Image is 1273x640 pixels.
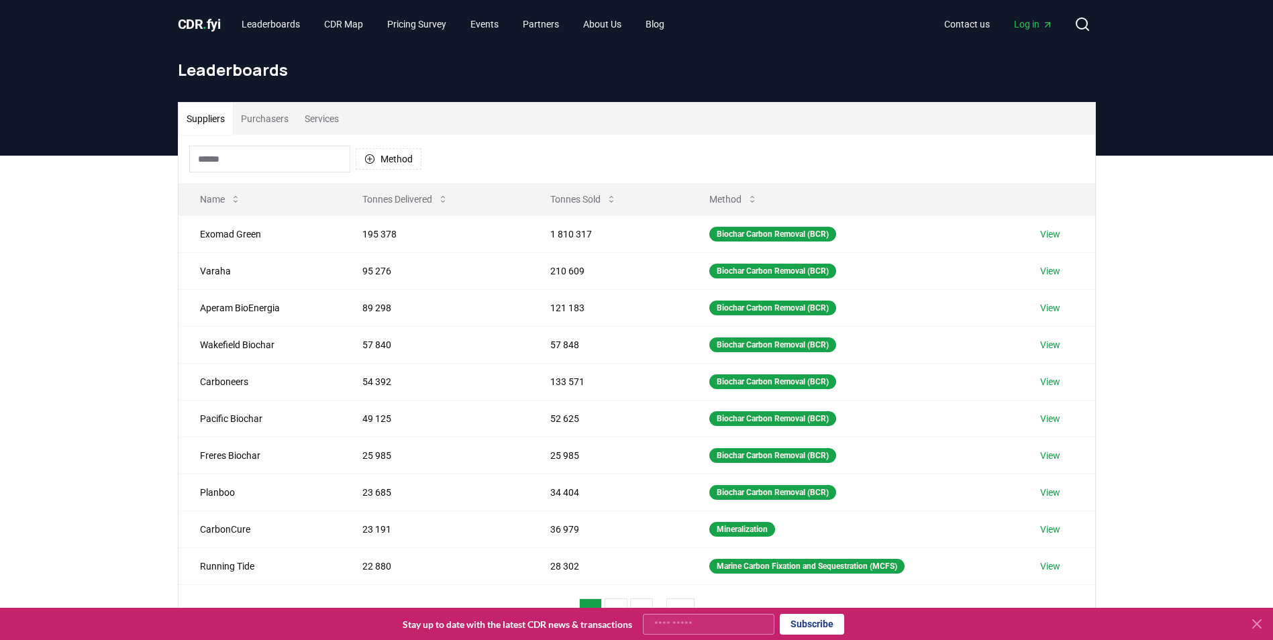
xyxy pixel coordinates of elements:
div: Biochar Carbon Removal (BCR) [709,485,836,500]
button: Method [356,148,421,170]
td: Freres Biochar [179,437,342,474]
a: Partners [512,12,570,36]
div: Marine Carbon Fixation and Sequestration (MCFS) [709,559,905,574]
td: Running Tide [179,547,342,584]
a: View [1040,559,1060,573]
button: 3 [630,598,653,625]
td: 95 276 [341,252,528,289]
button: Purchasers [233,103,297,135]
div: Mineralization [709,522,775,537]
td: Planboo [179,474,342,511]
a: About Us [572,12,632,36]
td: 49 125 [341,400,528,437]
td: Pacific Biochar [179,400,342,437]
a: Pricing Survey [376,12,457,36]
td: 34 404 [529,474,688,511]
div: Biochar Carbon Removal (BCR) [709,448,836,463]
a: View [1040,338,1060,352]
td: 23 191 [341,511,528,547]
button: 1 [579,598,602,625]
button: Services [297,103,347,135]
td: 57 848 [529,326,688,363]
td: 52 625 [529,400,688,437]
button: Suppliers [179,103,233,135]
span: CDR fyi [178,16,221,32]
td: 23 685 [341,474,528,511]
div: Biochar Carbon Removal (BCR) [709,337,836,352]
td: Wakefield Biochar [179,326,342,363]
button: 2 [605,598,627,625]
a: Events [460,12,509,36]
td: Aperam BioEnergia [179,289,342,326]
td: 36 979 [529,511,688,547]
td: 195 378 [341,215,528,252]
a: View [1040,227,1060,241]
td: 1 810 317 [529,215,688,252]
div: Biochar Carbon Removal (BCR) [709,411,836,426]
button: Tonnes Delivered [352,186,459,213]
a: CDR.fyi [178,15,221,34]
li: ... [656,604,664,620]
button: Method [699,186,768,213]
button: Name [189,186,252,213]
td: 22 880 [341,547,528,584]
a: View [1040,523,1060,536]
nav: Main [231,12,675,36]
td: 54 392 [341,363,528,400]
span: Log in [1014,17,1053,31]
td: 133 571 [529,363,688,400]
div: Biochar Carbon Removal (BCR) [709,227,836,242]
a: Blog [635,12,675,36]
a: View [1040,301,1060,315]
td: CarbonCure [179,511,342,547]
a: Leaderboards [231,12,311,36]
button: 21 [666,598,695,625]
a: View [1040,264,1060,278]
td: Exomad Green [179,215,342,252]
a: View [1040,375,1060,388]
td: 57 840 [341,326,528,363]
td: Carboneers [179,363,342,400]
a: View [1040,486,1060,499]
h1: Leaderboards [178,59,1096,81]
td: 25 985 [341,437,528,474]
div: Biochar Carbon Removal (BCR) [709,374,836,389]
nav: Main [933,12,1064,36]
a: View [1040,449,1060,462]
td: 210 609 [529,252,688,289]
td: 25 985 [529,437,688,474]
a: CDR Map [313,12,374,36]
button: next page [697,598,720,625]
span: . [203,16,207,32]
a: Contact us [933,12,1001,36]
a: Log in [1003,12,1064,36]
td: 28 302 [529,547,688,584]
td: 89 298 [341,289,528,326]
td: Varaha [179,252,342,289]
button: Tonnes Sold [540,186,627,213]
div: Biochar Carbon Removal (BCR) [709,301,836,315]
a: View [1040,412,1060,425]
td: 121 183 [529,289,688,326]
div: Biochar Carbon Removal (BCR) [709,264,836,278]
